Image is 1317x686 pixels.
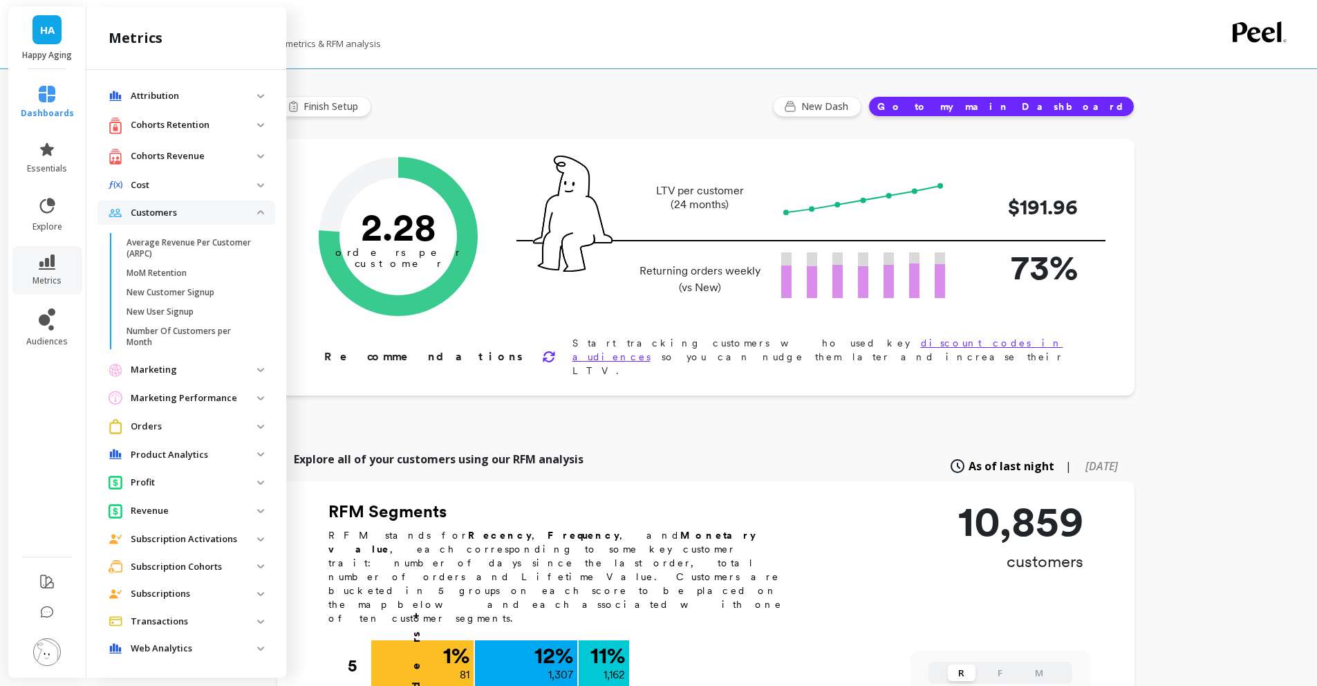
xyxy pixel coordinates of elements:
span: [DATE] [1085,458,1118,474]
p: Marketing [131,363,257,377]
img: navigation item icon [109,475,122,490]
button: M [1025,665,1053,681]
img: navigation item icon [109,148,122,165]
button: Finish Setup [277,96,371,117]
img: navigation item icon [109,180,122,189]
p: Subscription Cohorts [131,560,257,574]
p: 73% [967,241,1078,293]
img: down caret icon [257,210,264,214]
p: 10,859 [958,501,1083,542]
tspan: orders per [335,246,461,259]
img: navigation item icon [109,117,122,134]
p: RFM stands for , , and , each corresponding to some key customer trait: number of days since the ... [328,528,798,625]
p: Transactions [131,615,257,629]
img: navigation item icon [109,391,122,405]
img: profile picture [33,638,61,666]
span: metrics [32,275,62,286]
p: Explore all of your customers using our RFM analysis [294,451,583,467]
p: Attribution [131,89,257,103]
img: navigation item icon [109,449,122,460]
img: down caret icon [257,94,264,98]
b: Frequency [548,530,619,541]
p: Number Of Customers per Month [127,326,259,348]
text: 2.28 [360,204,436,250]
p: MoM Retention [127,268,187,279]
img: down caret icon [257,396,264,400]
p: Marketing Performance [131,391,257,405]
button: F [987,665,1014,681]
img: down caret icon [257,368,264,372]
img: navigation item icon [109,363,122,377]
p: Profit [131,476,257,490]
p: Cohorts Revenue [131,149,257,163]
img: down caret icon [257,183,264,187]
span: audiences [26,336,68,347]
p: 12 % [534,645,573,667]
p: LTV per customer (24 months) [635,184,765,212]
p: 1 % [443,645,469,667]
img: navigation item icon [109,419,122,434]
img: down caret icon [257,620,264,624]
img: down caret icon [257,537,264,541]
span: Finish Setup [303,100,362,113]
img: navigation item icon [109,616,122,627]
tspan: customer [354,257,442,270]
p: 81 [460,667,469,683]
h2: RFM Segments [328,501,798,523]
span: New Dash [801,100,852,113]
span: explore [32,221,62,232]
p: Start tracking customers who used key so you can nudge them later and increase their LTV. [572,336,1090,378]
img: down caret icon [257,592,264,596]
img: navigation item icon [109,559,122,573]
p: New Customer Signup [127,287,214,298]
p: 1,162 [604,667,625,683]
p: Subscription Activations [131,532,257,546]
b: Recency [468,530,532,541]
p: Web Analytics [131,642,257,656]
img: down caret icon [257,452,264,456]
p: Cost [131,178,257,192]
p: $191.96 [967,192,1078,223]
img: navigation item icon [109,534,122,544]
p: Recommendations [324,349,525,365]
span: As of last night [969,458,1054,474]
img: down caret icon [257,509,264,513]
button: Go to my main Dashboard [868,96,1134,117]
img: navigation item icon [109,208,122,217]
img: navigation item icon [109,643,122,654]
img: navigation item icon [109,91,122,102]
p: Orders [131,420,257,434]
p: 1,307 [548,667,573,683]
p: Product Analytics [131,448,257,462]
img: down caret icon [257,564,264,568]
p: Happy Aging [22,50,73,61]
img: navigation item icon [109,503,122,518]
p: 11 % [590,645,625,667]
img: down caret icon [257,154,264,158]
p: Cohorts Retention [131,118,257,132]
img: down caret icon [257,481,264,485]
span: HA [40,22,55,38]
p: Customers [131,206,257,220]
button: New Dash [773,96,861,117]
p: New User Signup [127,306,194,317]
h2: metrics [109,28,162,48]
p: customers [958,550,1083,573]
img: navigation item icon [109,589,122,599]
img: down caret icon [257,647,264,651]
p: Subscriptions [131,587,257,601]
img: down caret icon [257,123,264,127]
span: dashboards [21,108,74,119]
p: Returning orders weekly (vs New) [635,263,765,296]
span: essentials [27,163,67,174]
button: R [948,665,975,681]
p: Average Revenue Per Customer (ARPC) [127,237,259,259]
img: down caret icon [257,425,264,429]
img: pal seatted on line [533,156,613,272]
span: | [1065,458,1072,474]
p: Revenue [131,504,257,518]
